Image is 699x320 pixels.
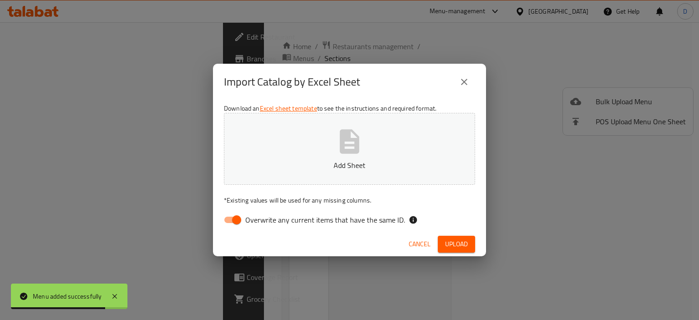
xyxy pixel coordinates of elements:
svg: If the overwrite option isn't selected, then the items that match an existing ID will be ignored ... [409,215,418,224]
h2: Import Catalog by Excel Sheet [224,75,360,89]
span: Upload [445,239,468,250]
p: Existing values will be used for any missing columns. [224,196,475,205]
span: Cancel [409,239,431,250]
div: Download an to see the instructions and required format. [213,100,486,232]
a: Excel sheet template [260,102,317,114]
button: Cancel [405,236,434,253]
span: Overwrite any current items that have the same ID. [245,214,405,225]
button: Add Sheet [224,113,475,185]
div: Menu added successfully [33,291,102,301]
p: Add Sheet [238,160,461,171]
button: close [453,71,475,93]
button: Upload [438,236,475,253]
